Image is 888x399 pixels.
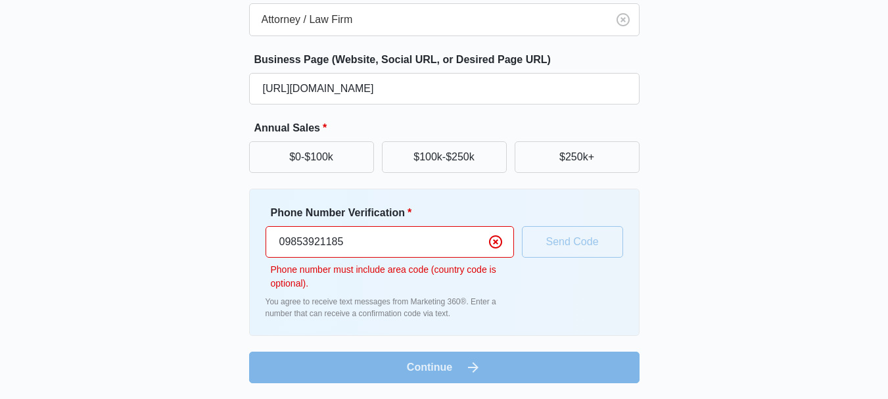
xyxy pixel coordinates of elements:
[254,120,645,136] label: Annual Sales
[254,52,645,68] label: Business Page (Website, Social URL, or Desired Page URL)
[271,263,514,291] p: Phone number must include area code (country code is optional).
[249,73,640,105] input: e.g. janesplumbing.com
[271,205,519,221] label: Phone Number Verification
[249,141,374,173] button: $0-$100k
[382,141,507,173] button: $100k-$250k
[515,141,640,173] button: $250k+
[266,296,514,319] p: You agree to receive text messages from Marketing 360®. Enter a number that can receive a confirm...
[485,231,506,252] button: Clear
[613,9,634,30] button: Clear
[266,226,514,258] input: Ex. +1-555-555-5555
